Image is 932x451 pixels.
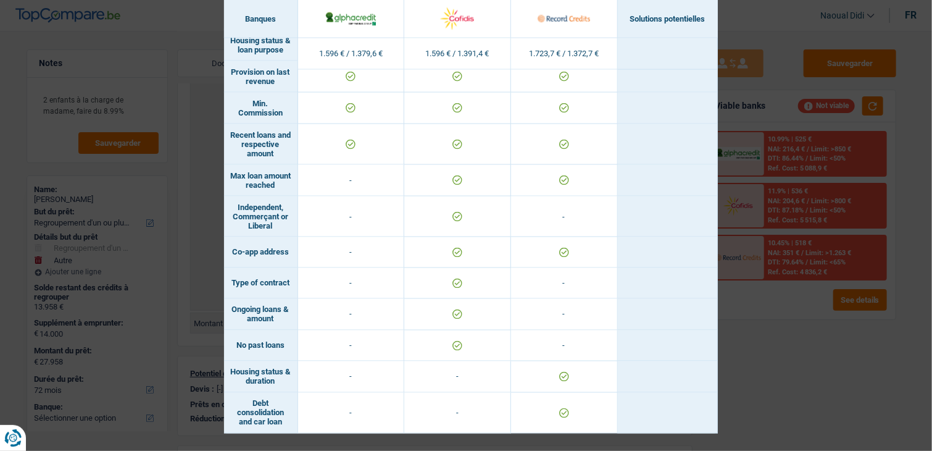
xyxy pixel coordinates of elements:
[298,165,405,196] td: -
[538,6,590,32] img: Record Credits
[224,124,298,165] td: Recent loans and respective amount
[224,93,298,124] td: Min. Commission
[511,196,618,237] td: -
[298,393,405,434] td: -
[404,38,511,70] td: 1.596 € / 1.391,4 €
[511,268,618,299] td: -
[298,361,405,393] td: -
[224,30,298,61] td: Housing status & loan purpose
[224,165,298,196] td: Max loan amount reached
[224,196,298,237] td: Independent, Commerçant or Liberal
[298,38,405,70] td: 1.596 € / 1.379,6 €
[298,331,405,361] td: -
[511,331,618,361] td: -
[224,361,298,393] td: Housing status & duration
[224,61,298,93] td: Provision on last revenue
[298,196,405,237] td: -
[431,6,483,32] img: Cofidis
[298,268,405,299] td: -
[511,38,618,70] td: 1.723,7 € / 1.372,7 €
[404,361,511,393] td: -
[224,331,298,361] td: No past loans
[224,237,298,268] td: Co-app address
[298,299,405,331] td: -
[224,299,298,331] td: Ongoing loans & amount
[511,299,618,331] td: -
[404,393,511,434] td: -
[325,11,377,27] img: AlphaCredit
[224,393,298,434] td: Debt consolidation and car loan
[224,268,298,299] td: Type of contract
[298,237,405,268] td: -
